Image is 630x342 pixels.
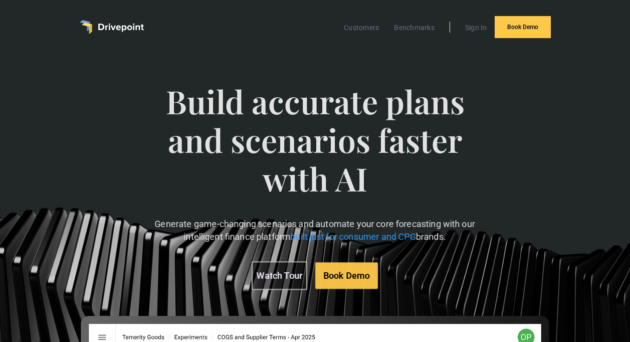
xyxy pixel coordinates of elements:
[316,262,378,289] a: Book Demo
[138,218,492,243] p: Generate game-changing scenarios and automate your core forecasting with our intelligent finance ...
[80,20,144,34] a: home
[138,82,492,218] span: Build accurate plans and scenarios faster with AI
[460,21,492,34] a: Sign In
[339,21,384,34] a: Customers
[252,261,308,290] a: Watch Tour
[291,232,416,242] span: built just for consumer and CPG
[495,16,551,38] a: Book Demo
[389,21,440,34] a: Benchmarks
